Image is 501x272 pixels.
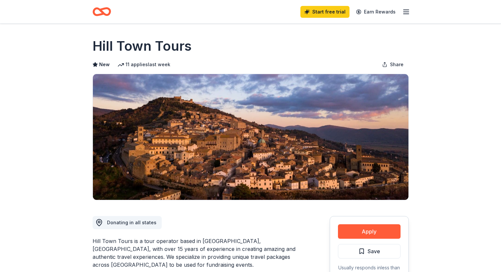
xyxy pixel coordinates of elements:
[93,37,192,55] h1: Hill Town Tours
[107,220,156,225] span: Donating in all states
[338,244,401,258] button: Save
[377,58,409,71] button: Share
[99,61,110,68] span: New
[390,61,404,68] span: Share
[352,6,400,18] a: Earn Rewards
[93,237,298,269] div: Hill Town Tours is a tour operator based in [GEOGRAPHIC_DATA], [GEOGRAPHIC_DATA], with over 15 ye...
[368,247,380,256] span: Save
[300,6,349,18] a: Start free trial
[93,74,408,200] img: Image for Hill Town Tours
[118,61,170,68] div: 11 applies last week
[93,4,111,19] a: Home
[338,224,401,239] button: Apply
